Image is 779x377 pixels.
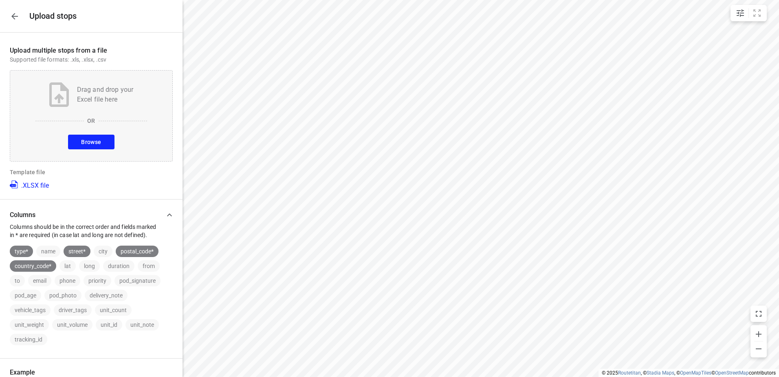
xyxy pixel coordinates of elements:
p: Example [10,368,173,376]
span: name [36,248,60,255]
p: Columns [10,211,161,219]
span: to [10,277,25,284]
span: from [138,263,160,269]
span: driver_tags [54,307,92,313]
span: vehicle_tags [10,307,51,313]
p: Drag and drop your Excel file here [77,85,134,104]
span: long [79,263,100,269]
a: Routetitan [618,370,641,376]
span: Browse [81,137,101,147]
p: Template file [10,168,173,176]
a: Stadia Maps [647,370,674,376]
span: pod_signature [114,277,161,284]
div: ColumnsColumns should be in the correct order and fields marked in * are required (in case lat an... [10,239,173,345]
p: Supported file formats: .xls, .xlsx, .csv [10,55,173,64]
span: duration [103,263,134,269]
p: Columns should be in the correct order and fields marked in * are required (in case lat and long ... [10,223,161,239]
div: small contained button group [731,5,767,21]
button: Browse [68,135,114,149]
span: pod_age [10,292,41,299]
span: lat [59,263,76,269]
img: Upload file [49,82,69,107]
span: postal_code* [116,248,158,255]
span: unit_volume [52,322,92,328]
span: city [94,248,112,255]
button: Map settings [732,5,748,21]
span: phone [55,277,80,284]
img: XLSX [10,180,20,189]
span: email [28,277,51,284]
li: © 2025 , © , © © contributors [602,370,776,376]
span: type* [10,248,33,255]
a: OpenMapTiles [680,370,711,376]
span: street* [64,248,90,255]
span: unit_count [95,307,132,313]
span: delivery_note [85,292,128,299]
span: tracking_id [10,336,47,343]
span: pod_photo [44,292,81,299]
span: priority [84,277,111,284]
a: OpenStreetMap [715,370,749,376]
span: unit_note [125,322,159,328]
p: Upload multiple stops from a file [10,46,173,55]
div: ColumnsColumns should be in the correct order and fields marked in * are required (in case lat an... [10,207,173,239]
a: .XLSX file [10,180,49,189]
span: unit_id [96,322,122,328]
span: unit_weight [10,322,49,328]
h5: Upload stops [29,11,77,21]
p: OR [87,117,95,125]
span: country_code* [10,263,56,269]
